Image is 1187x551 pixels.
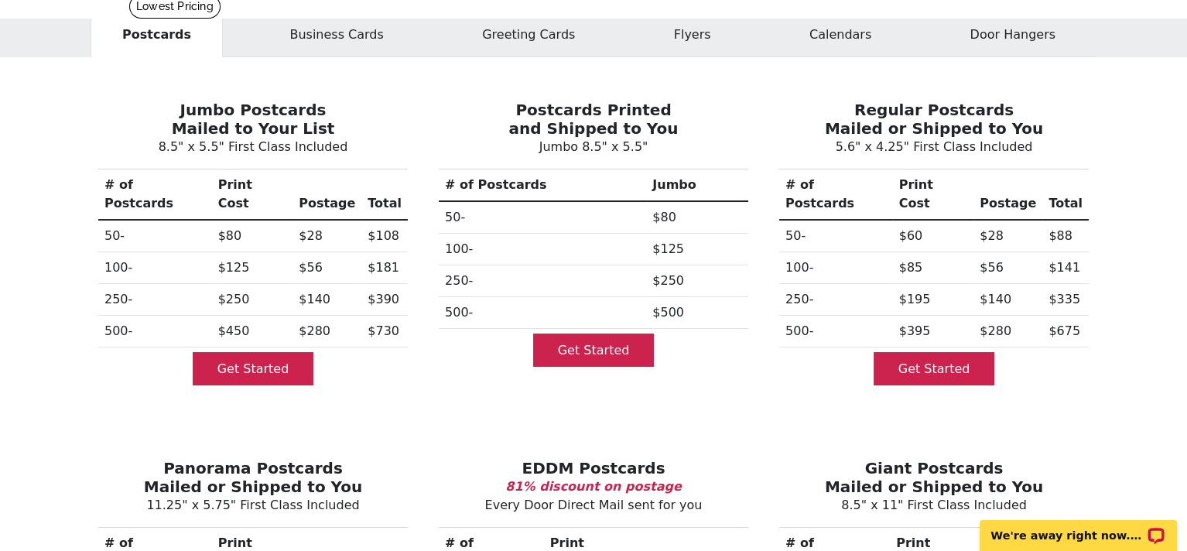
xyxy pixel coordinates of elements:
[874,352,995,385] a: Get Started
[212,169,293,221] th: Print Cost
[436,496,751,515] p: Every Door Direct Mail sent for you
[361,169,408,221] th: Total
[1042,169,1089,221] th: Total
[212,284,293,316] td: $250
[776,138,1092,156] p: 5.6" x 4.25" First Class Included
[292,252,361,284] td: $56
[776,101,1092,138] h3: Regular Postcards Mailed or Shipped to You
[439,297,646,329] th: 500-
[1042,220,1089,252] td: $88
[1042,252,1089,284] td: $141
[91,12,223,57] button: Postcards
[436,101,751,138] h3: Postcards Printed and Shipped to You
[361,252,408,284] td: $181
[95,459,411,496] h3: Panorama Postcards Mailed or Shipped to You
[646,265,748,297] td: $250
[646,169,748,202] th: Jumbo
[893,316,974,347] td: $395
[642,12,743,57] button: Flyers
[450,12,607,57] button: Greeting Cards
[95,496,411,515] p: 11.25" x 5.75" First Class Included
[778,12,903,57] button: Calendars
[439,265,646,297] th: 250-
[970,502,1187,551] iframe: LiveChat chat widget
[258,12,415,57] button: Business Cards
[292,169,361,221] th: Postage
[973,284,1042,316] td: $140
[505,479,681,494] b: 81% discount on postage
[973,169,1042,221] th: Postage
[779,169,893,221] th: # of Postcards
[939,12,1087,57] button: Door Hangers
[292,284,361,316] td: $140
[98,316,212,347] th: 500-
[776,459,1092,496] h3: Giant Postcards Mailed or Shipped to You
[893,169,974,221] th: Print Cost
[1042,316,1089,347] td: $675
[779,252,893,284] th: 100-
[212,252,293,284] td: $125
[292,220,361,252] td: $28
[361,284,408,316] td: $390
[893,284,974,316] td: $195
[439,234,646,265] th: 100-
[973,252,1042,284] td: $56
[646,201,748,234] td: $80
[776,496,1092,515] p: 8.5" x 11" First Class Included
[98,252,212,284] th: 100-
[973,220,1042,252] td: $28
[893,220,974,252] td: $60
[646,234,748,265] td: $125
[98,169,212,221] th: # of Postcards
[98,284,212,316] th: 250-
[361,316,408,347] td: $730
[98,220,212,252] th: 50-
[646,297,748,329] td: $500
[193,352,314,385] a: Get Started
[436,459,751,477] h3: EDDM Postcards
[212,316,293,347] td: $450
[779,220,893,252] th: 50-
[893,252,974,284] td: $85
[973,316,1042,347] td: $280
[292,316,361,347] td: $280
[1042,284,1089,316] td: $335
[212,220,293,252] td: $80
[436,138,751,156] p: Jumbo 8.5" x 5.5"
[95,138,411,156] p: 8.5" x 5.5" First Class Included
[439,169,646,202] th: # of Postcards
[533,334,655,367] a: Get Started
[439,201,646,234] th: 50-
[779,316,893,347] th: 500-
[95,101,411,138] h3: Jumbo Postcards Mailed to Your List
[779,284,893,316] th: 250-
[361,220,408,252] td: $108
